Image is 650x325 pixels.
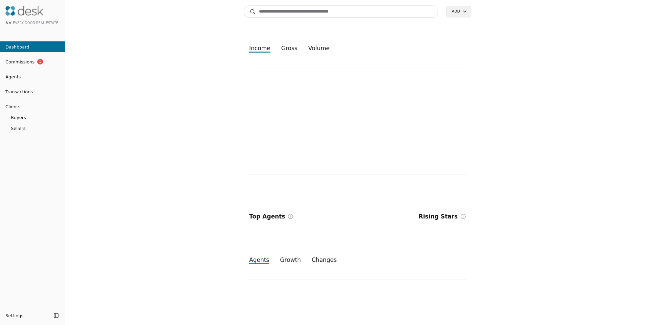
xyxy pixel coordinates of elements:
[244,254,275,266] button: agents
[37,59,43,64] span: 1
[303,42,335,54] button: volume
[306,254,342,266] button: changes
[244,42,276,54] button: income
[5,20,12,25] span: for
[13,21,58,25] span: Every Door Real Estate
[5,312,23,319] span: Settings
[276,42,303,54] button: gross
[275,254,306,266] button: growth
[249,212,285,221] h2: Top Agents
[419,212,458,221] h2: Rising Stars
[5,6,43,16] img: Desk
[446,6,471,17] button: Add
[3,310,51,321] button: Settings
